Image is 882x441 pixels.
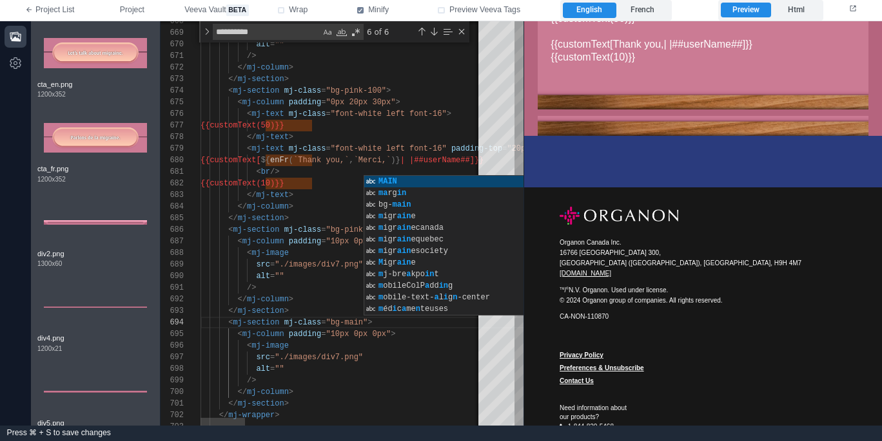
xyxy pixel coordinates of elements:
[251,144,284,153] span: mj-text
[321,330,326,339] span: =
[270,272,275,281] span: =
[289,5,308,16] span: Wrap
[256,364,270,373] span: alt
[201,179,284,188] span: {{customText(10)}}
[238,388,247,397] span: </
[161,386,184,398] div: 700
[247,202,289,211] span: mj-column
[364,303,640,315] div: médicamenteuses
[378,212,383,221] span: m
[284,214,289,223] span: >
[228,318,233,327] span: <
[238,399,284,408] span: mj-section
[270,40,275,49] span: =
[161,166,184,178] div: 681
[425,281,429,290] span: a
[383,258,397,267] span: igr
[364,199,640,211] div: bg-main
[247,376,256,385] span: />
[391,330,395,339] span: >
[335,26,348,39] div: Match Whole Word (⌥⌘W)
[321,86,326,95] span: =
[321,237,326,246] span: =
[161,39,184,50] div: 670
[120,5,144,16] span: Project
[364,234,640,245] div: migrainequebec
[161,375,184,386] div: 699
[364,292,640,303] div: mobile-text-align-center
[383,247,397,256] span: igr
[161,352,184,363] div: 697
[228,214,237,223] span: </
[616,3,669,18] label: French
[270,353,275,362] span: =
[378,177,397,186] span: MAIN
[364,280,640,292] div: mobileColPadding
[451,144,502,153] span: padding-top
[270,364,275,373] span: =
[161,143,184,155] div: 679
[326,98,395,107] span: "0px 20px 30px"
[238,295,247,304] span: </
[37,174,66,184] span: 1200 x 352
[366,24,415,40] div: 6 of 6
[161,62,184,73] div: 672
[161,317,184,328] div: 694
[289,295,293,304] span: >
[411,235,443,244] span: equebec
[238,237,242,246] span: <
[275,260,363,269] span: "./images/div7.png"
[242,98,284,107] span: mj-column
[261,167,270,176] span: br
[411,223,443,232] span: ecanada
[247,63,289,72] span: mj-column
[289,388,293,397] span: >
[161,305,184,317] div: 693
[251,341,289,350] span: mj-image
[321,318,326,327] span: =
[289,237,321,246] span: padding
[383,281,425,290] span: obileColP
[161,131,184,143] div: 678
[228,399,237,408] span: </
[383,270,406,279] span: j-bre
[161,224,184,236] div: 686
[35,402,42,409] img: phone-white-CIUIbQ-.png
[364,315,640,326] div: Médicaments
[321,225,326,234] span: =
[161,340,184,352] div: 696
[256,191,288,200] span: mj-text
[326,225,386,234] span: "bg-pink-100"
[228,306,237,315] span: </
[289,156,293,165] span: (
[383,293,434,302] span: obile-text-
[284,75,289,84] span: >
[238,63,247,72] span: </
[289,330,321,339] span: padding
[201,121,284,130] span: {{customText(50)}}
[411,270,425,279] span: kpo
[238,330,242,339] span: <
[406,305,415,314] span: me
[289,191,293,200] span: >
[364,176,640,316] div: Suggest
[289,202,293,211] span: >
[161,189,184,201] div: 683
[383,212,397,221] span: igr
[284,86,322,95] span: mj-class
[721,3,770,18] label: Preview
[393,305,397,314] span: i
[275,272,284,281] span: ""
[364,257,640,268] div: Migraine
[37,249,153,259] span: div2.png
[161,97,184,108] div: 675
[261,156,270,165] span: ${
[416,26,427,37] div: Previous Match (⇧Enter)
[251,249,289,258] span: mj-image
[429,26,439,37] div: Next Match (Enter)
